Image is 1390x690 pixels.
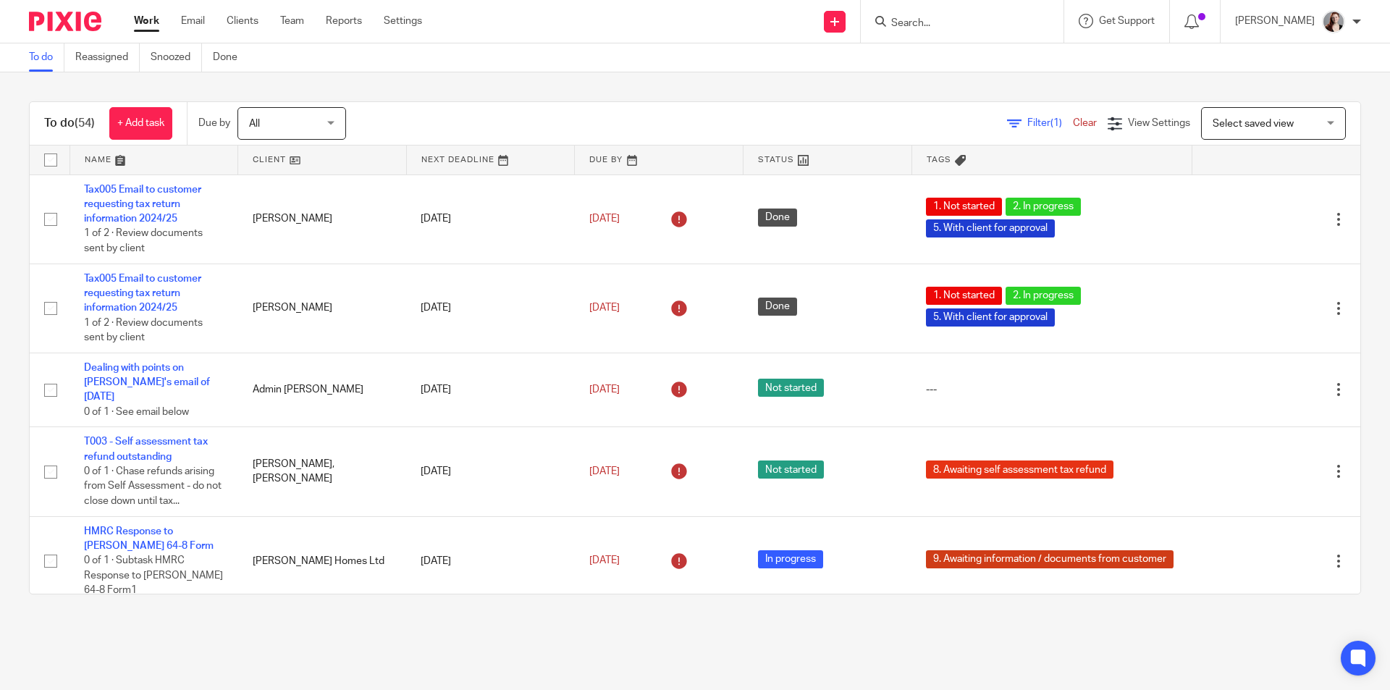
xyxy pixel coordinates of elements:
[926,308,1055,327] span: 5. With client for approval
[75,43,140,72] a: Reassigned
[84,555,223,595] span: 0 of 1 · Subtask HMRC Response to [PERSON_NAME] 64-8 Form1
[280,14,304,28] a: Team
[84,229,203,254] span: 1 of 2 · Review documents sent by client
[44,116,95,131] h1: To do
[758,379,824,397] span: Not started
[84,466,222,506] span: 0 of 1 · Chase refunds arising from Self Assessment - do not close down until tax...
[227,14,258,28] a: Clients
[890,17,1020,30] input: Search
[151,43,202,72] a: Snoozed
[1128,118,1190,128] span: View Settings
[238,174,407,264] td: [PERSON_NAME]
[238,264,407,353] td: [PERSON_NAME]
[1006,287,1081,305] span: 2. In progress
[84,363,210,403] a: Dealing with points on [PERSON_NAME]'s email of [DATE]
[1099,16,1155,26] span: Get Support
[589,466,620,476] span: [DATE]
[238,427,407,516] td: [PERSON_NAME], [PERSON_NAME]
[84,437,208,461] a: T003 - Self assessment tax refund outstanding
[213,43,248,72] a: Done
[1027,118,1073,128] span: Filter
[926,460,1113,479] span: 8. Awaiting self assessment tax refund
[1050,118,1062,128] span: (1)
[589,384,620,395] span: [DATE]
[238,353,407,427] td: Admin [PERSON_NAME]
[926,198,1002,216] span: 1. Not started
[84,274,201,314] a: Tax005 Email to customer requesting tax return information 2024/25
[406,427,575,516] td: [DATE]
[84,407,189,417] span: 0 of 1 · See email below
[758,298,797,316] span: Done
[926,287,1002,305] span: 1. Not started
[1235,14,1315,28] p: [PERSON_NAME]
[406,353,575,427] td: [DATE]
[29,43,64,72] a: To do
[1006,198,1081,216] span: 2. In progress
[134,14,159,28] a: Work
[1322,10,1345,33] img: High%20Res%20Andrew%20Price%20Accountants%20_Poppy%20Jakes%20Photography-3%20-%20Copy.jpg
[589,556,620,566] span: [DATE]
[589,214,620,224] span: [DATE]
[406,264,575,353] td: [DATE]
[249,119,260,129] span: All
[1213,119,1294,129] span: Select saved view
[84,185,201,224] a: Tax005 Email to customer requesting tax return information 2024/25
[84,318,203,343] span: 1 of 2 · Review documents sent by client
[758,460,824,479] span: Not started
[84,526,214,551] a: HMRC Response to [PERSON_NAME] 64-8 Form
[926,219,1055,237] span: 5. With client for approval
[927,156,951,164] span: Tags
[1073,118,1097,128] a: Clear
[589,303,620,313] span: [DATE]
[406,516,575,605] td: [DATE]
[384,14,422,28] a: Settings
[926,382,1177,397] div: ---
[181,14,205,28] a: Email
[926,550,1174,568] span: 9. Awaiting information / documents from customer
[109,107,172,140] a: + Add task
[238,516,407,605] td: [PERSON_NAME] Homes Ltd
[406,174,575,264] td: [DATE]
[75,117,95,129] span: (54)
[758,209,797,227] span: Done
[198,116,230,130] p: Due by
[29,12,101,31] img: Pixie
[758,550,823,568] span: In progress
[326,14,362,28] a: Reports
